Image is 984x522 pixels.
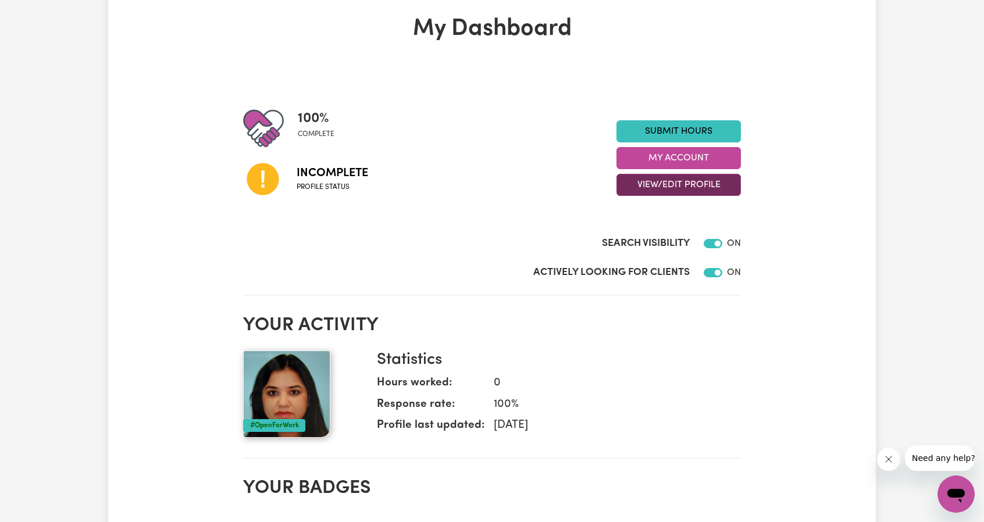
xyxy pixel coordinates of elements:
dd: [DATE] [484,417,732,434]
span: 100 % [298,108,334,129]
a: Submit Hours [616,120,741,142]
div: Profile completeness: 100% [298,108,344,149]
label: Search Visibility [602,236,690,251]
button: View/Edit Profile [616,174,741,196]
iframe: Close message [877,448,900,471]
span: ON [727,239,741,248]
label: Actively Looking for Clients [533,265,690,280]
h2: Your badges [243,477,741,499]
span: ON [727,268,741,277]
span: complete [298,129,334,140]
span: Need any help? [7,8,70,17]
h2: Your activity [243,314,741,337]
button: My Account [616,147,741,169]
dt: Response rate: [377,396,484,418]
iframe: Message from company [905,445,975,471]
iframe: Button to launch messaging window [937,475,975,513]
dd: 0 [484,375,732,392]
dt: Profile last updated: [377,417,484,439]
dd: 100 % [484,396,732,413]
h1: My Dashboard [243,15,741,43]
h3: Statistics [377,351,732,370]
span: Incomplete [297,165,368,182]
dt: Hours worked: [377,375,484,396]
div: #OpenForWork [243,419,305,432]
span: Profile status [297,182,368,192]
img: Your profile picture [243,351,330,438]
